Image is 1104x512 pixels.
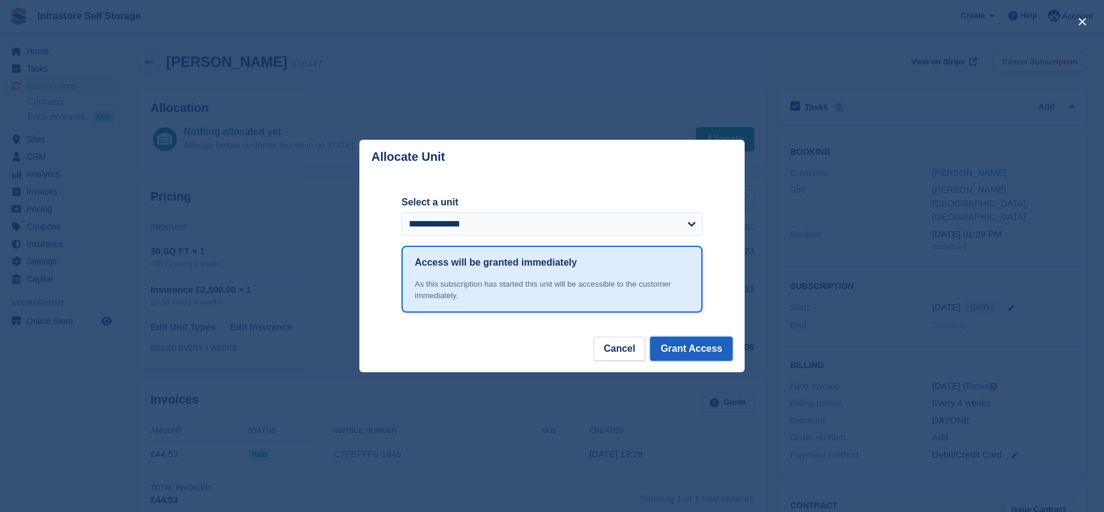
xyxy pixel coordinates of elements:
button: Cancel [594,337,645,361]
button: close [1073,12,1092,31]
h1: Access will be granted immediately [415,255,577,270]
button: Grant Access [650,337,733,361]
div: As this subscription has started this unit will be accessible to the customer immediately. [415,278,689,302]
p: Allocate Unit [371,150,445,164]
label: Select a unit [402,195,702,210]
